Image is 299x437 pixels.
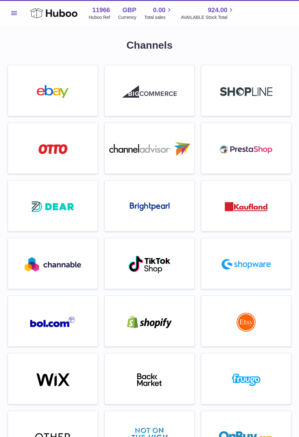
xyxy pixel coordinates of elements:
[11,184,94,228] a: roseta-dear
[181,14,235,20] span: AVAILABLE Stock Total
[11,299,94,343] a: roseta-bol
[144,14,173,20] span: Total sales
[38,144,68,154] img: roseta-otto
[11,357,94,401] a: wix
[153,6,166,14] span: 0.00
[30,199,76,214] img: roseta-dear
[219,143,273,156] img: roseta-prestashop
[122,6,136,14] strong: GBP
[8,38,291,52] h1: Channels
[144,6,173,20] a: 0.00 Total sales
[109,142,190,156] img: roseta-channel-advisor
[11,69,94,113] a: ebay
[130,202,170,211] img: roseta-brightpearl
[108,69,191,113] a: roseta-bigcommerce
[30,316,76,328] img: roseta-bol
[205,357,288,401] a: fruugo
[205,184,288,228] a: roseta-kaufland
[237,312,256,332] img: roseta-etsy
[205,126,288,170] a: roseta-prestashop
[118,14,136,20] div: Currency
[122,373,177,386] img: backmarket
[122,316,177,328] img: shopify
[108,299,191,343] a: shopify
[11,241,94,286] a: roseta-channable
[181,6,235,20] a: 924.00 AVAILABLE Stock Total
[122,85,177,98] img: roseta-bigcommerce
[108,184,191,228] a: roseta-brightpearl
[108,126,191,170] a: roseta-channel-advisor
[205,69,288,113] a: roseta-shopline
[219,373,273,386] img: fruugo
[25,257,81,271] img: roseta-channable
[205,299,288,343] a: roseta-etsy
[205,241,288,286] a: roseta-shopware
[219,256,273,272] img: roseta-shopware
[208,6,227,14] span: 924.00
[26,85,80,98] img: ebay
[220,87,272,96] img: roseta-shopline
[11,126,94,170] a: roseta-otto
[92,6,110,14] strong: 11966
[108,357,191,401] a: backmarket
[26,373,80,386] img: wix
[128,255,171,274] img: roseta-tiktokshop
[108,241,191,286] a: roseta-tiktokshop
[225,202,268,211] img: roseta-kaufland
[89,14,110,20] div: Huboo Ref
